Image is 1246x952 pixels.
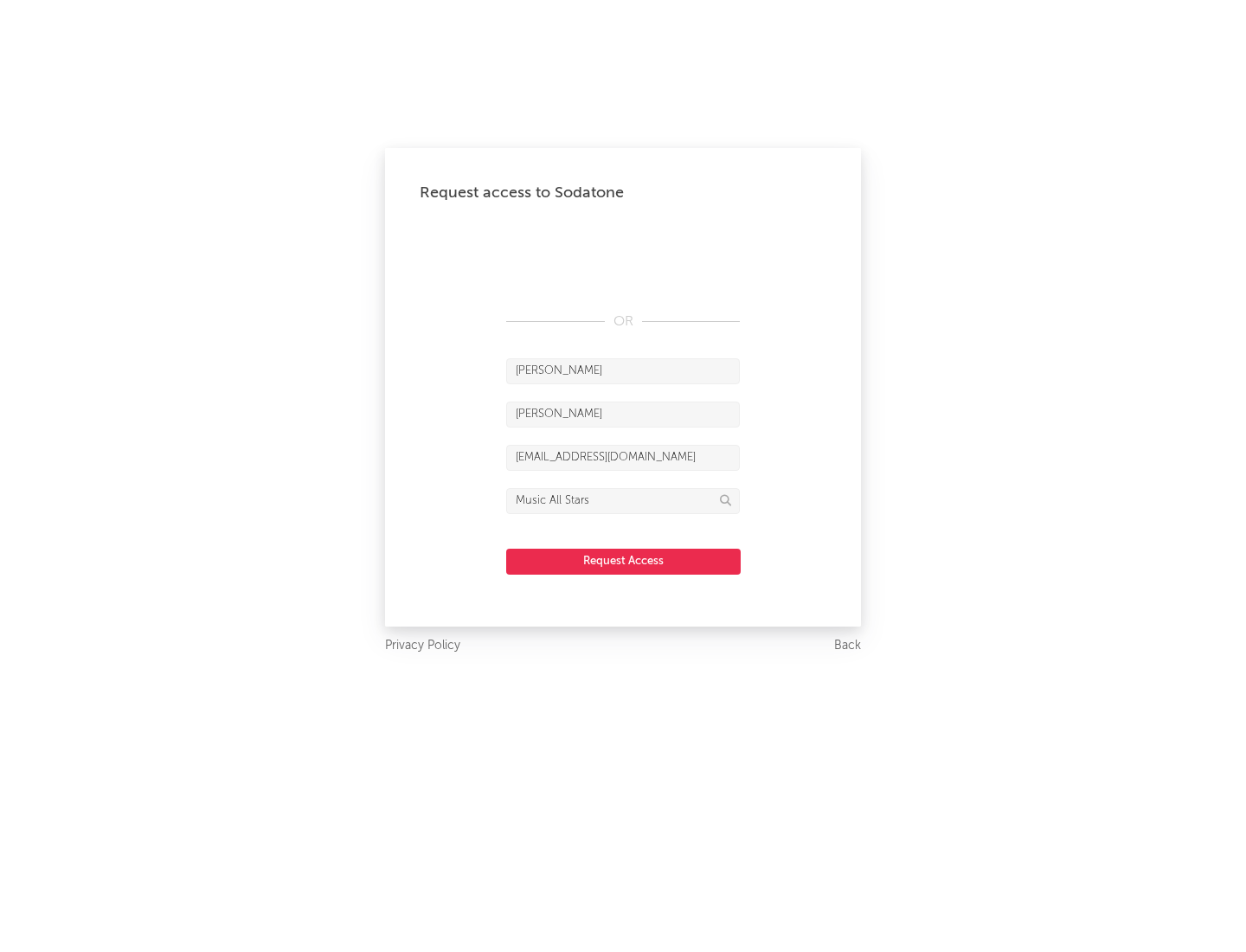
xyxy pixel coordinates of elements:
input: First Name [506,358,740,384]
button: Request Access [506,549,741,575]
div: Request access to Sodatone [420,183,826,203]
input: Last Name [506,402,740,428]
input: Division [506,488,740,514]
a: Privacy Policy [385,635,460,657]
div: OR [506,312,740,332]
input: Email [506,445,740,471]
a: Back [834,635,861,657]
